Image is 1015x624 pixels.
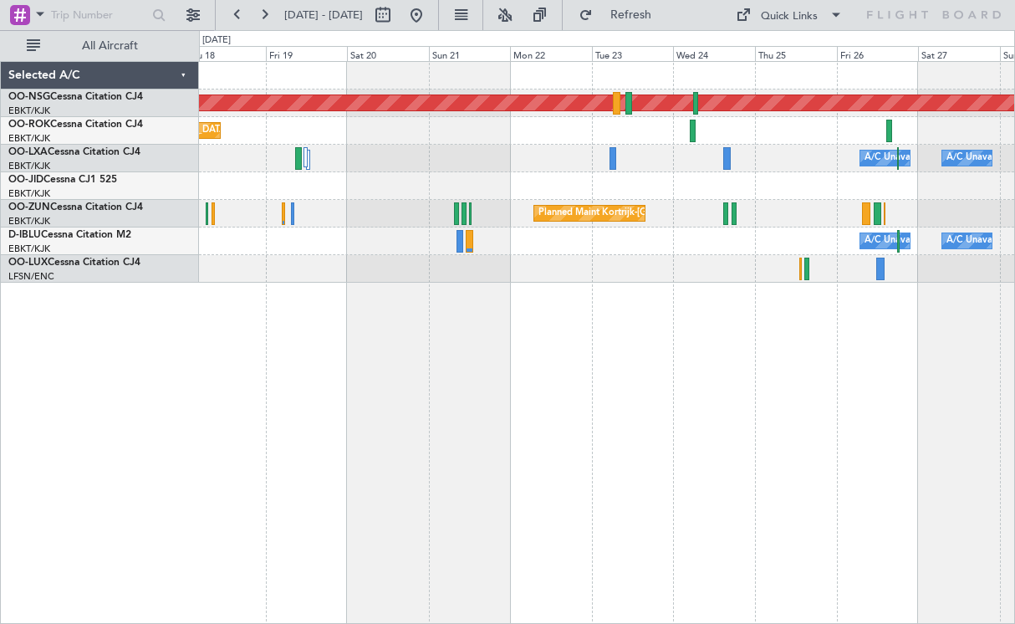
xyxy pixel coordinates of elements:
[8,120,143,130] a: OO-ROKCessna Citation CJ4
[8,202,50,212] span: OO-ZUN
[18,33,181,59] button: All Aircraft
[538,201,733,226] div: Planned Maint Kortrijk-[GEOGRAPHIC_DATA]
[673,46,755,61] div: Wed 24
[8,147,140,157] a: OO-LXACessna Citation CJ4
[727,2,851,28] button: Quick Links
[8,92,143,102] a: OO-NSGCessna Citation CJ4
[347,46,429,61] div: Sat 20
[8,147,48,157] span: OO-LXA
[284,8,363,23] span: [DATE] - [DATE]
[266,46,348,61] div: Fri 19
[510,46,592,61] div: Mon 22
[918,46,1000,61] div: Sat 27
[8,132,50,145] a: EBKT/KJK
[837,46,919,61] div: Fri 26
[8,160,50,172] a: EBKT/KJK
[202,33,231,48] div: [DATE]
[8,187,50,200] a: EBKT/KJK
[8,175,117,185] a: OO-JIDCessna CJ1 525
[8,243,50,255] a: EBKT/KJK
[596,9,666,21] span: Refresh
[184,46,266,61] div: Thu 18
[8,92,50,102] span: OO-NSG
[8,105,50,117] a: EBKT/KJK
[43,40,176,52] span: All Aircraft
[761,8,818,25] div: Quick Links
[8,230,131,240] a: D-IBLUCessna Citation M2
[51,3,147,28] input: Trip Number
[8,120,50,130] span: OO-ROK
[755,46,837,61] div: Thu 25
[8,230,41,240] span: D-IBLU
[8,270,54,283] a: LFSN/ENC
[571,2,671,28] button: Refresh
[8,175,43,185] span: OO-JID
[8,258,48,268] span: OO-LUX
[8,258,140,268] a: OO-LUXCessna Citation CJ4
[429,46,511,61] div: Sun 21
[592,46,674,61] div: Tue 23
[8,202,143,212] a: OO-ZUNCessna Citation CJ4
[8,215,50,228] a: EBKT/KJK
